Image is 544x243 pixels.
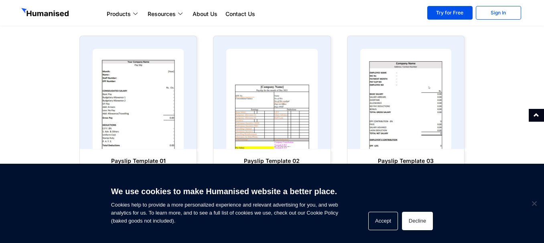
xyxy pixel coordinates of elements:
span: Cookies help to provide a more personalized experience and relevant advertising for you, and web ... [111,182,338,225]
h6: Payslip Template 03 [355,157,456,165]
h6: Payslip Template 02 [221,157,322,165]
img: payslip template [226,49,317,149]
h6: Payslip Template 01 [88,157,189,165]
a: Products [103,9,144,19]
button: Decline [402,212,433,230]
a: About Us [189,9,221,19]
span: Decline [530,199,538,207]
a: Contact Us [221,9,259,19]
a: Resources [144,9,189,19]
img: GetHumanised Logo [21,8,70,18]
h6: We use cookies to make Humanised website a better place. [111,186,338,197]
img: payslip template [360,49,451,149]
a: Sign In [476,6,521,20]
button: Accept [368,212,398,230]
img: payslip template [93,49,184,149]
a: Try for Free [427,6,473,20]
